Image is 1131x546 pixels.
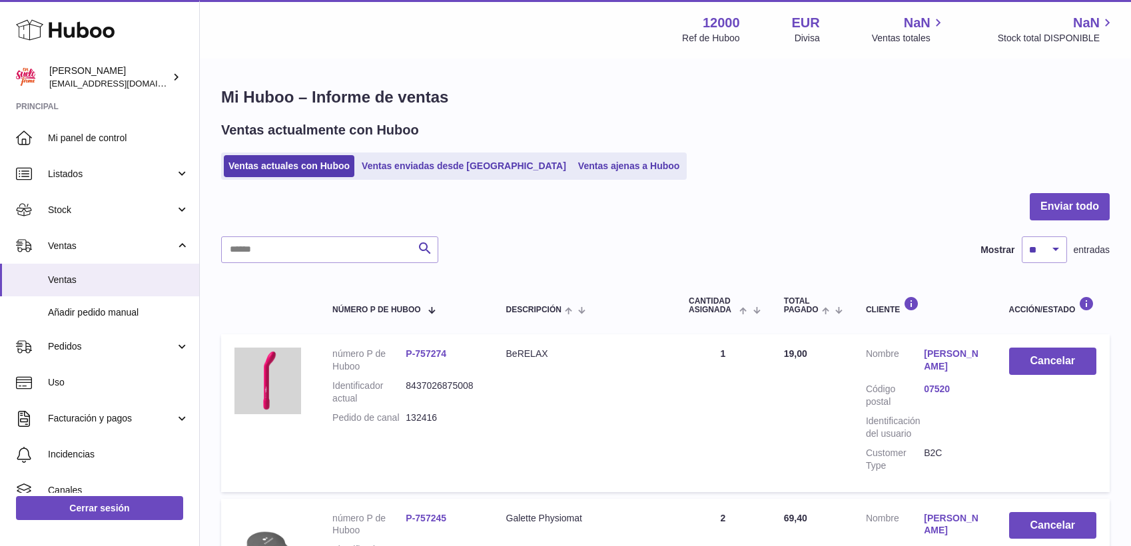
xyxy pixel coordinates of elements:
[1009,296,1096,314] div: Acción/Estado
[48,132,189,144] span: Mi panel de control
[332,348,406,373] dt: número P de Huboo
[866,383,924,408] dt: Código postal
[48,412,175,425] span: Facturación y pagos
[48,240,175,252] span: Ventas
[49,65,169,90] div: [PERSON_NAME]
[573,155,685,177] a: Ventas ajenas a Huboo
[866,512,924,541] dt: Nombre
[48,274,189,286] span: Ventas
[924,512,982,537] a: [PERSON_NAME]
[48,484,189,497] span: Canales
[234,348,301,414] img: Bgee-classic-by-esf.jpg
[924,383,982,396] a: 07520
[998,14,1115,45] a: NaN Stock total DISPONIBLE
[1073,14,1100,32] span: NaN
[866,415,924,440] dt: Identificación del usuario
[332,512,406,537] dt: número P de Huboo
[506,512,662,525] div: Galette Physiomat
[406,513,446,523] a: P-757245
[332,306,420,314] span: número P de Huboo
[16,67,36,87] img: mar@ensuelofirme.com
[904,14,931,32] span: NaN
[924,447,982,472] dd: B2C
[998,32,1115,45] span: Stock total DISPONIBLE
[866,296,982,314] div: Cliente
[1009,348,1096,375] button: Cancelar
[506,348,662,360] div: BeRELAX
[48,168,175,180] span: Listados
[703,14,740,32] strong: 12000
[784,513,807,523] span: 69,40
[980,244,1014,256] label: Mostrar
[872,14,946,45] a: NaN Ventas totales
[406,380,479,405] dd: 8437026875008
[689,297,736,314] span: Cantidad ASIGNADA
[784,297,819,314] span: Total pagado
[48,204,175,216] span: Stock
[924,348,982,373] a: [PERSON_NAME]
[332,411,406,424] dt: Pedido de canal
[784,348,807,359] span: 19,00
[675,334,771,491] td: 1
[48,340,175,353] span: Pedidos
[866,447,924,472] dt: Customer Type
[406,411,479,424] dd: 132416
[48,448,189,461] span: Incidencias
[795,32,820,45] div: Divisa
[221,121,419,139] h2: Ventas actualmente con Huboo
[357,155,571,177] a: Ventas enviadas desde [GEOGRAPHIC_DATA]
[506,306,562,314] span: Descripción
[221,87,1110,108] h1: Mi Huboo – Informe de ventas
[872,32,946,45] span: Ventas totales
[332,380,406,405] dt: Identificador actual
[224,155,354,177] a: Ventas actuales con Huboo
[1030,193,1110,220] button: Enviar todo
[16,496,183,520] a: Cerrar sesión
[682,32,739,45] div: Ref de Huboo
[48,376,189,389] span: Uso
[406,348,446,359] a: P-757274
[49,78,196,89] span: [EMAIL_ADDRESS][DOMAIN_NAME]
[866,348,924,376] dt: Nombre
[1074,244,1110,256] span: entradas
[48,306,189,319] span: Añadir pedido manual
[1009,512,1096,539] button: Cancelar
[792,14,820,32] strong: EUR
